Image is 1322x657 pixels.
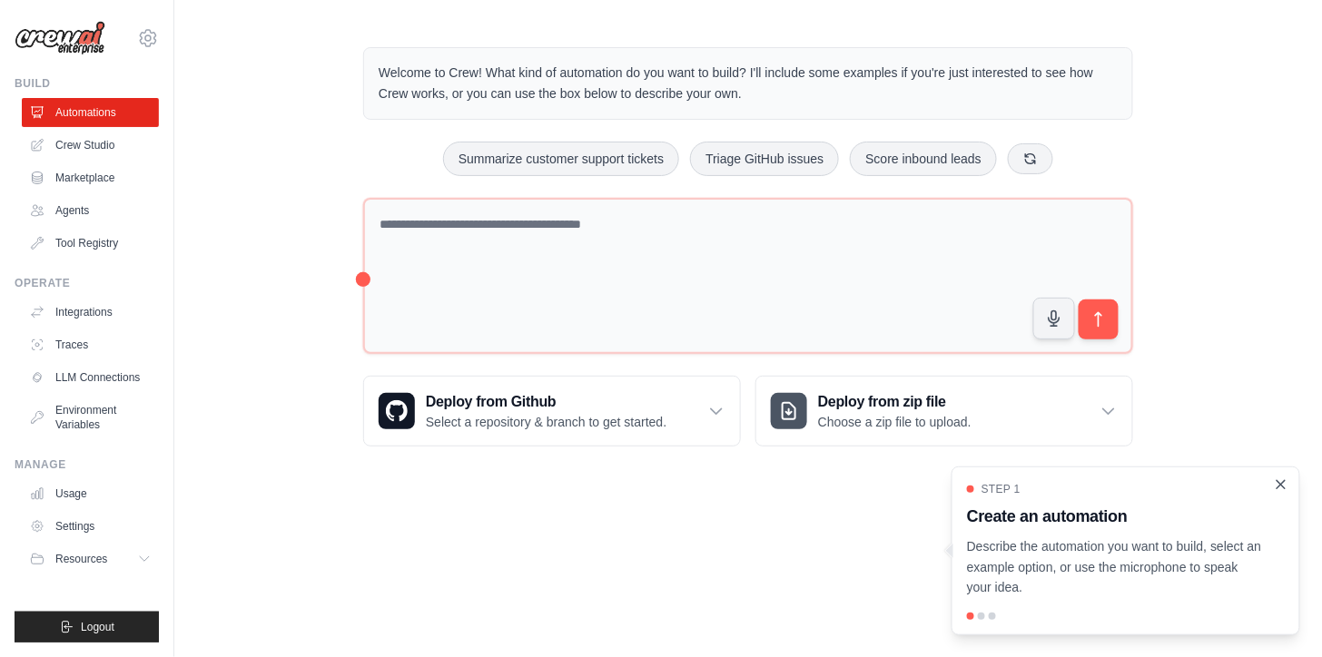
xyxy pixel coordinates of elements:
button: Summarize customer support tickets [443,142,679,176]
h3: Deploy from Github [426,391,666,413]
p: Describe the automation you want to build, select an example option, or use the microphone to spe... [967,536,1263,598]
p: Choose a zip file to upload. [818,413,972,431]
a: Integrations [22,298,159,327]
a: Usage [22,479,159,508]
button: Resources [22,544,159,574]
a: LLM Connections [22,363,159,392]
iframe: Chat Widget [1231,570,1322,657]
div: Operate [15,276,159,290]
a: Settings [22,512,159,541]
a: Automations [22,98,159,127]
p: Welcome to Crew! What kind of automation do you want to build? I'll include some examples if you'... [379,63,1118,104]
div: Build [15,76,159,91]
span: Logout [81,620,114,634]
span: Resources [55,552,107,566]
img: Logo [15,21,105,55]
div: Manage [15,457,159,472]
span: Step 1 [982,482,1021,496]
button: Score inbound leads [850,142,997,176]
h3: Deploy from zip file [818,391,972,413]
h3: Create an automation [967,504,1263,529]
a: Traces [22,330,159,359]
a: Environment Variables [22,396,159,439]
a: Agents [22,196,159,225]
a: Tool Registry [22,229,159,258]
a: Marketplace [22,163,159,192]
a: Crew Studio [22,131,159,160]
button: Close walkthrough [1274,477,1288,492]
p: Select a repository & branch to get started. [426,413,666,431]
button: Triage GitHub issues [690,142,839,176]
button: Logout [15,612,159,642]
